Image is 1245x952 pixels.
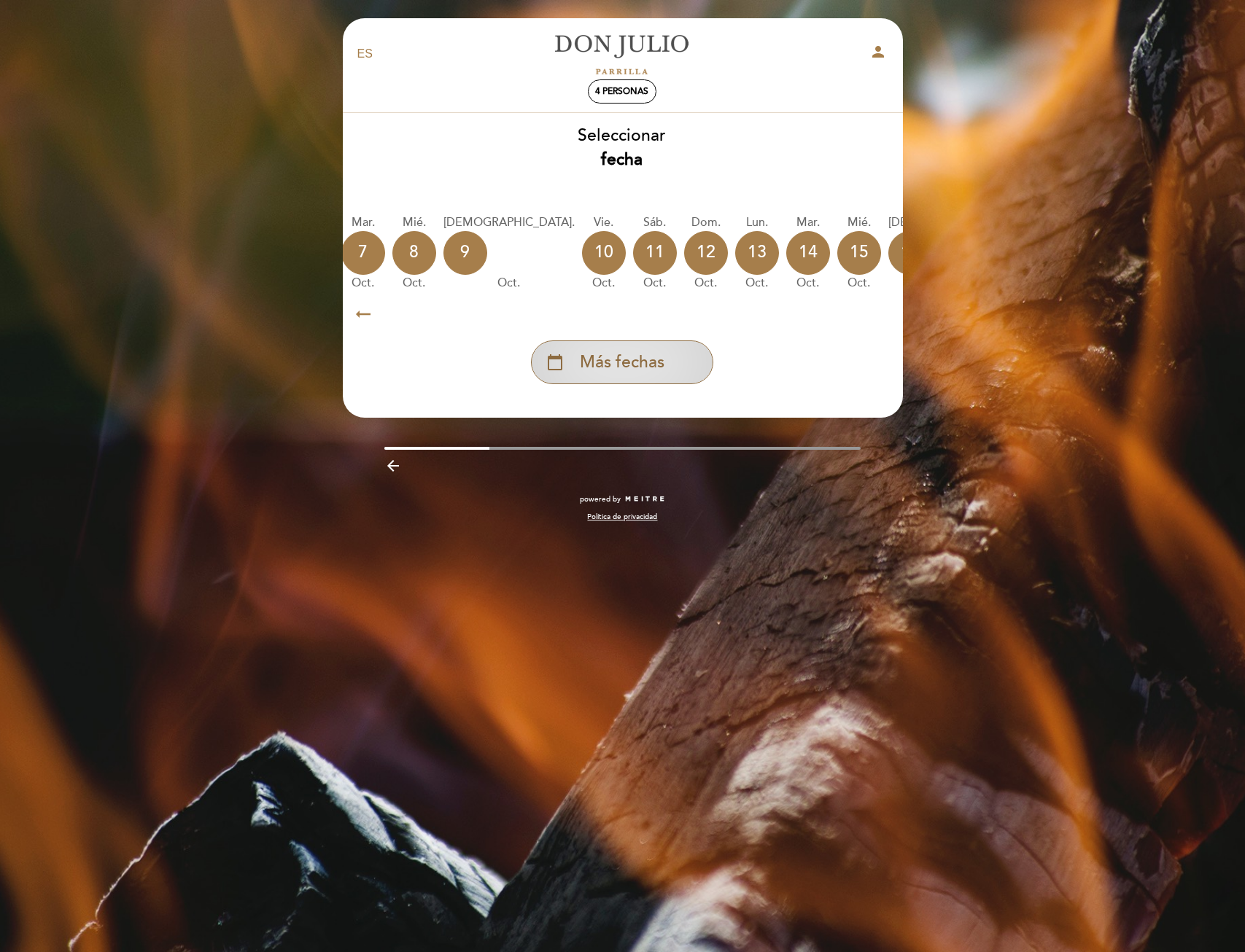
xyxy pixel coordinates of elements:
[684,231,728,275] div: 12
[384,457,402,475] i: arrow_backward
[633,231,677,275] div: 11
[869,43,887,61] i: person
[735,275,779,292] div: oct.
[580,494,621,504] span: powered by
[392,214,436,231] div: mié.
[735,231,779,275] div: 13
[595,86,648,97] span: 4 personas
[735,214,779,231] div: lun.
[786,275,830,292] div: oct.
[684,214,728,231] div: dom.
[786,214,830,231] div: mar.
[392,275,436,292] div: oct.
[786,231,830,275] div: 14
[869,43,887,66] button: person
[341,275,385,292] div: oct.
[341,124,903,172] div: Seleccionar
[352,298,374,329] i: arrow_right_alt
[837,275,881,292] div: oct.
[837,231,881,275] div: 15
[531,34,713,74] a: [PERSON_NAME]
[888,275,1020,292] div: oct.
[546,350,564,375] i: calendar_today
[633,214,677,231] div: sáb.
[341,214,385,231] div: mar.
[582,231,626,275] div: 10
[837,214,881,231] div: mié.
[624,496,666,503] img: MEITRE
[888,214,1020,231] div: [DEMOGRAPHIC_DATA].
[341,231,385,275] div: 7
[392,231,436,275] div: 8
[580,494,666,504] a: powered by
[582,275,626,292] div: oct.
[888,231,932,275] div: 16
[601,149,643,170] b: fecha
[443,231,487,275] div: 9
[582,214,626,231] div: vie.
[587,512,657,522] a: Política de privacidad
[443,275,575,292] div: oct.
[633,275,677,292] div: oct.
[580,351,664,375] span: Más fechas
[443,214,575,231] div: [DEMOGRAPHIC_DATA].
[684,275,728,292] div: oct.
